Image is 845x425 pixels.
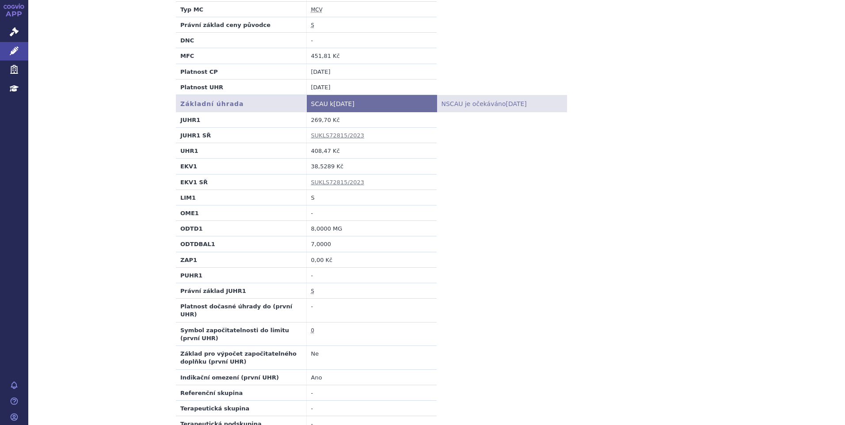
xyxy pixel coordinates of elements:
strong: Právní základ JUHR1 [180,288,246,294]
td: Ne [306,346,437,369]
td: 0,00 Kč [306,252,437,267]
strong: EKV1 [180,163,197,170]
td: 38,5289 Kč [306,159,437,174]
strong: Indikační omezení (první UHR) [180,374,279,381]
strong: DNC [180,37,194,44]
a: SUKLS72815/2023 [311,179,365,186]
td: [DATE] [306,79,437,95]
abbr: maximální cena výrobce [311,7,323,13]
td: S [306,190,437,205]
a: SUKLS72815/2023 [311,132,365,139]
strong: Platnost UHR [180,84,223,91]
td: 408,47 Kč [306,143,437,159]
strong: UHR1 [180,148,198,154]
td: - [306,400,437,416]
td: - [306,385,437,400]
td: 451,81 Kč [306,48,437,64]
strong: Referenční skupina [180,390,243,396]
strong: MFC [180,53,194,59]
strong: Symbol započitatelnosti do limitu (první UHR) [180,327,289,342]
span: [DATE] [334,100,354,107]
td: 8,0000 MG [306,221,437,236]
strong: ZAP1 [180,257,197,263]
td: Ano [306,369,437,385]
th: SCAU k [306,95,437,112]
td: - [306,205,437,221]
th: NSCAU je očekáváno [437,95,567,112]
abbr: stanovena nebo změněna ve správním řízení podle zákona č. 48/1997 Sb. ve znění účinném od 1.1.2008 [311,288,314,295]
strong: JUHR1 [180,117,200,123]
td: - [306,299,437,322]
strong: Typ MC [180,6,203,13]
strong: Základ pro výpočet započitatelného doplňku (první UHR) [180,350,297,365]
td: 7,0000 [306,236,437,252]
abbr: stanovena nebo změněna ve správním řízení podle zákona č. 48/1997 Sb. ve znění účinném od 1.1.2008 [311,22,314,29]
td: - [306,33,437,48]
strong: JUHR1 SŘ [180,132,211,139]
td: [DATE] [306,64,437,79]
strong: ODTD1 [180,225,203,232]
th: Základní úhrada [176,95,306,112]
strong: Platnost dočasné úhrady do (první UHR) [180,303,292,318]
abbr: přípravky, které se nevydávají pacientovi v lékárně (LIM: A, D, S, C1, C2, C3) [311,327,314,334]
strong: PUHR1 [180,272,202,279]
strong: Platnost CP [180,68,218,75]
span: [DATE] [506,100,526,107]
strong: LIM1 [180,194,196,201]
td: - [306,267,437,283]
strong: OME1 [180,210,199,216]
strong: ODTDBAL1 [180,241,215,247]
td: 269,70 Kč [306,112,437,128]
strong: EKV1 SŘ [180,179,208,186]
strong: Terapeutická skupina [180,405,249,412]
strong: Právní základ ceny původce [180,22,270,28]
